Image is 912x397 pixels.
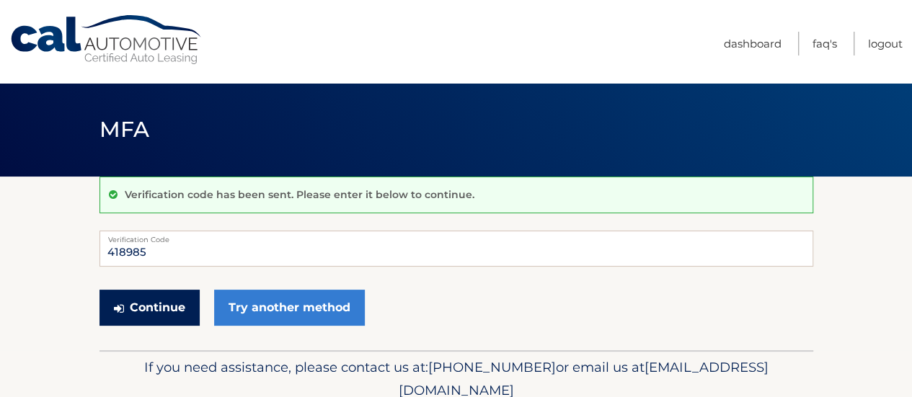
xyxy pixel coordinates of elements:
label: Verification Code [99,231,813,242]
a: FAQ's [813,32,837,55]
button: Continue [99,290,200,326]
span: [PHONE_NUMBER] [428,359,556,375]
p: Verification code has been sent. Please enter it below to continue. [125,188,474,201]
a: Logout [868,32,903,55]
span: MFA [99,116,150,143]
a: Try another method [214,290,365,326]
a: Dashboard [724,32,782,55]
input: Verification Code [99,231,813,267]
a: Cal Automotive [9,14,204,66]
